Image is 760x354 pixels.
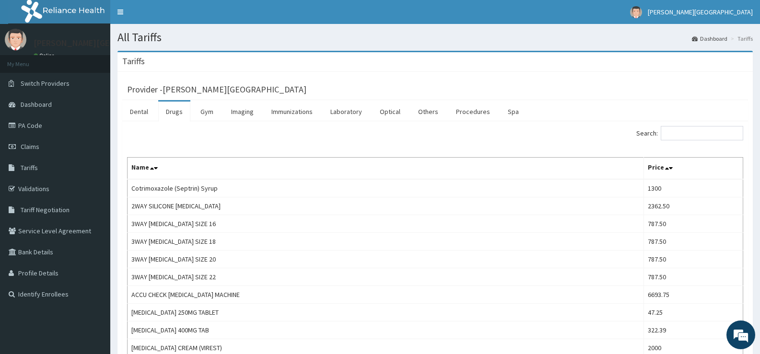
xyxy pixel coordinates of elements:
h3: Tariffs [122,57,145,66]
td: 3WAY [MEDICAL_DATA] SIZE 20 [128,251,644,268]
span: [PERSON_NAME][GEOGRAPHIC_DATA] [648,8,753,16]
td: 787.50 [644,268,743,286]
a: Dashboard [692,34,727,43]
img: User Image [5,29,26,50]
span: Dashboard [21,100,52,109]
td: 322.39 [644,321,743,339]
h1: All Tariffs [117,31,753,44]
li: Tariffs [728,34,753,43]
span: Tariff Negotiation [21,206,70,214]
td: ACCU CHECK [MEDICAL_DATA] MACHINE [128,286,644,304]
h3: Provider - [PERSON_NAME][GEOGRAPHIC_DATA] [127,85,306,94]
span: Claims [21,142,39,151]
td: 3WAY [MEDICAL_DATA] SIZE 16 [128,215,644,233]
td: 787.50 [644,215,743,233]
a: Immunizations [264,102,320,122]
td: 3WAY [MEDICAL_DATA] SIZE 22 [128,268,644,286]
a: Dental [122,102,156,122]
td: 6693.75 [644,286,743,304]
p: [PERSON_NAME][GEOGRAPHIC_DATA] [34,39,175,47]
a: Spa [500,102,526,122]
td: [MEDICAL_DATA] 400MG TAB [128,321,644,339]
a: Others [410,102,446,122]
input: Search: [661,126,743,140]
a: Optical [372,102,408,122]
label: Search: [636,126,743,140]
td: 787.50 [644,251,743,268]
td: Cotrimoxazole (Septrin) Syrup [128,179,644,197]
td: 1300 [644,179,743,197]
td: 2WAY SILICONE [MEDICAL_DATA] [128,197,644,215]
td: 3WAY [MEDICAL_DATA] SIZE 18 [128,233,644,251]
td: 787.50 [644,233,743,251]
a: Gym [193,102,221,122]
a: Drugs [158,102,190,122]
span: We're online! [56,112,132,209]
a: Procedures [448,102,498,122]
td: 47.25 [644,304,743,321]
a: Online [34,52,57,59]
div: Minimize live chat window [157,5,180,28]
img: User Image [630,6,642,18]
span: Switch Providers [21,79,70,88]
textarea: Type your message and hit 'Enter' [5,245,183,278]
td: 2362.50 [644,197,743,215]
div: Chat with us now [50,54,161,66]
td: [MEDICAL_DATA] 250MG TABLET [128,304,644,321]
th: Price [644,158,743,180]
a: Imaging [223,102,261,122]
img: d_794563401_company_1708531726252_794563401 [18,48,39,72]
span: Tariffs [21,163,38,172]
a: Laboratory [323,102,370,122]
th: Name [128,158,644,180]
